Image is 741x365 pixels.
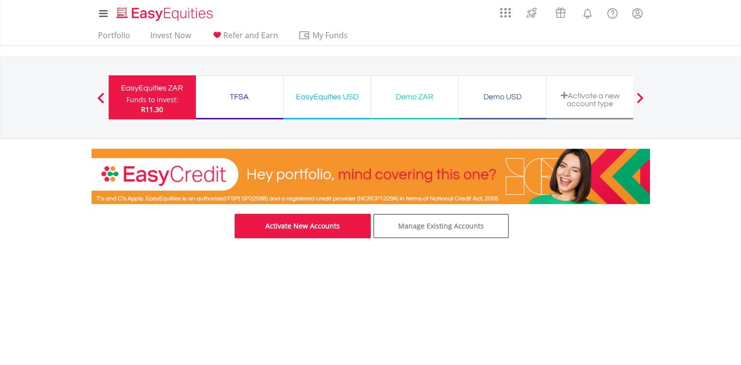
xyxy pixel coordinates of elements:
[552,91,628,108] div: Activate a new account type
[141,105,163,114] span: R11.30
[92,149,650,204] img: EasyCredit Promotion Banner
[113,2,217,22] a: Home page
[373,214,509,238] a: Manage Existing Accounts
[202,90,277,104] div: TFSA
[600,2,625,22] a: FAQ's and Support
[235,214,371,238] a: Activate New Accounts
[377,90,453,104] div: Demo ZAR
[625,2,650,24] a: My Profile
[207,30,282,46] a: Refer and Earn
[115,6,217,22] img: EasyEquities_Logo.png
[289,90,365,104] div: EasyEquities USD
[94,30,134,46] a: Portfolio
[115,81,190,95] div: EasyEquities ZAR
[126,95,178,105] div: Funds to invest:
[524,5,540,21] img: thrive-v2.svg
[465,90,540,104] div: Demo USD
[298,29,362,42] span: My Funds
[575,2,600,22] a: Notifications
[500,7,511,18] img: grid-menu-icon.svg
[552,5,569,21] img: vouchers-v2.svg
[223,30,278,41] span: Refer and Earn
[146,30,195,46] a: Invest Now
[546,2,575,21] a: Vouchers
[494,2,517,18] a: AppsGrid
